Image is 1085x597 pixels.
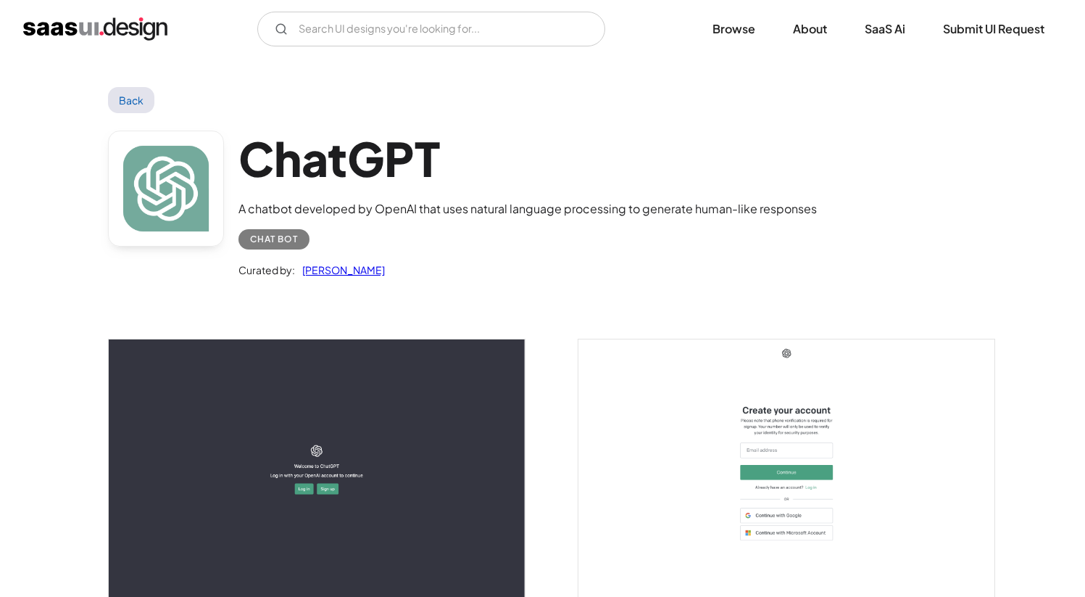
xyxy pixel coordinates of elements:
a: home [23,17,167,41]
input: Search UI designs you're looking for... [257,12,605,46]
h1: ChatGPT [238,131,817,186]
div: Chat Bot [250,231,298,248]
a: [PERSON_NAME] [295,261,385,279]
a: Browse [695,13,773,45]
div: Curated by: [238,261,295,279]
a: SaaS Ai [847,13,923,45]
a: Submit UI Request [926,13,1062,45]
a: About [776,13,844,45]
div: A chatbot developed by OpenAI that uses natural language processing to generate human-like responses [238,200,817,218]
form: Email Form [257,12,605,46]
a: Back [108,87,155,113]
